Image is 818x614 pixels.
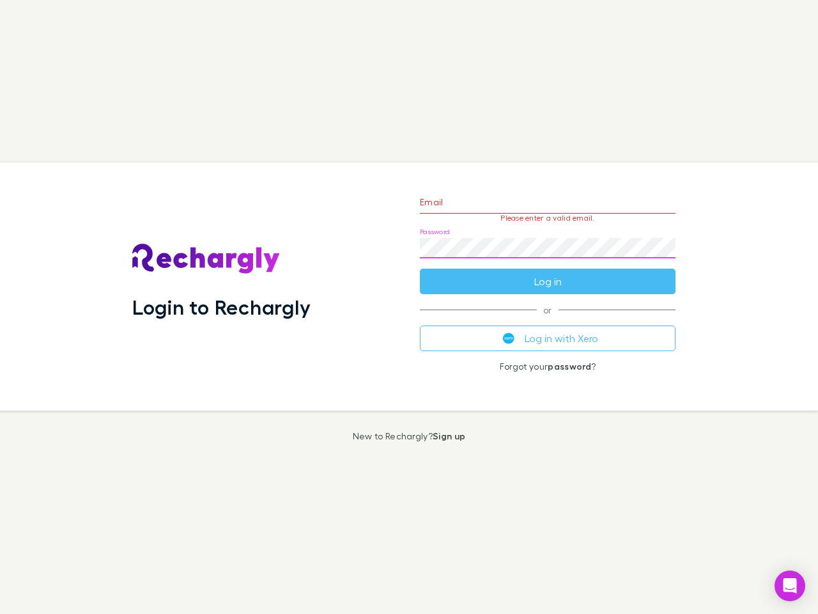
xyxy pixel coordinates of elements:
[420,326,675,351] button: Log in with Xero
[420,361,675,372] p: Forgot your ?
[420,310,675,310] span: or
[503,333,514,344] img: Xero's logo
[420,227,450,237] label: Password
[353,431,466,441] p: New to Rechargly?
[132,244,281,274] img: Rechargly's Logo
[433,430,465,441] a: Sign up
[548,361,591,372] a: password
[775,571,805,601] div: Open Intercom Messenger
[420,269,675,294] button: Log in
[420,214,675,223] p: Please enter a valid email.
[132,295,311,319] h1: Login to Rechargly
